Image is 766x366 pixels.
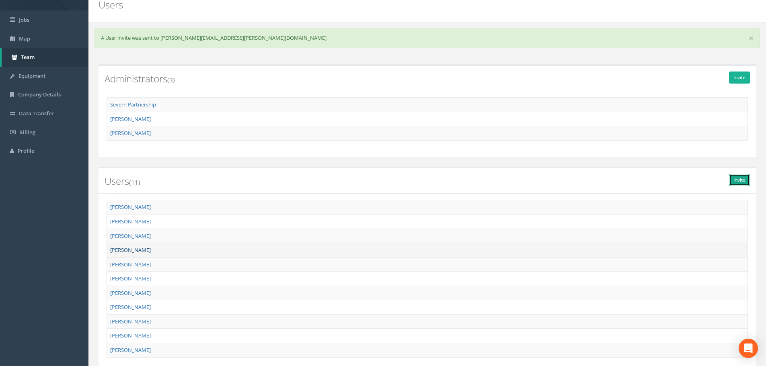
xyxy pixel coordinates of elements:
div: A User invite was sent to [PERSON_NAME][EMAIL_ADDRESS][PERSON_NAME][DOMAIN_NAME] [94,28,760,48]
h2: Administrators [105,74,750,84]
a: close [749,34,754,43]
a: [PERSON_NAME] [110,318,151,325]
a: [PERSON_NAME] [110,261,151,268]
a: Invite [729,72,750,84]
span: Map [19,35,30,42]
a: [PERSON_NAME] [110,115,151,123]
a: [PERSON_NAME] [110,246,151,254]
span: Team [21,53,35,61]
a: [PERSON_NAME] [110,232,151,239]
span: Profile [18,147,34,154]
span: Company Details [18,91,61,98]
small: (11) [129,178,140,187]
a: [PERSON_NAME] [110,203,151,211]
h2: Users [105,176,750,186]
a: [PERSON_NAME] [110,275,151,282]
span: Equipment [18,72,45,80]
a: [PERSON_NAME] [110,218,151,225]
a: [PERSON_NAME] [110,332,151,339]
span: Jobs [19,16,29,23]
a: Team [2,48,88,67]
a: [PERSON_NAME] [110,346,151,354]
a: Invite [729,174,750,186]
a: Severn Partnership [110,101,156,108]
small: (3) [167,76,175,84]
span: Billing [19,129,35,136]
div: Open Intercom Messenger [739,339,758,358]
a: [PERSON_NAME] [110,129,151,137]
a: [PERSON_NAME] [110,303,151,311]
span: Data Transfer [19,110,54,117]
a: [PERSON_NAME] [110,289,151,296]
